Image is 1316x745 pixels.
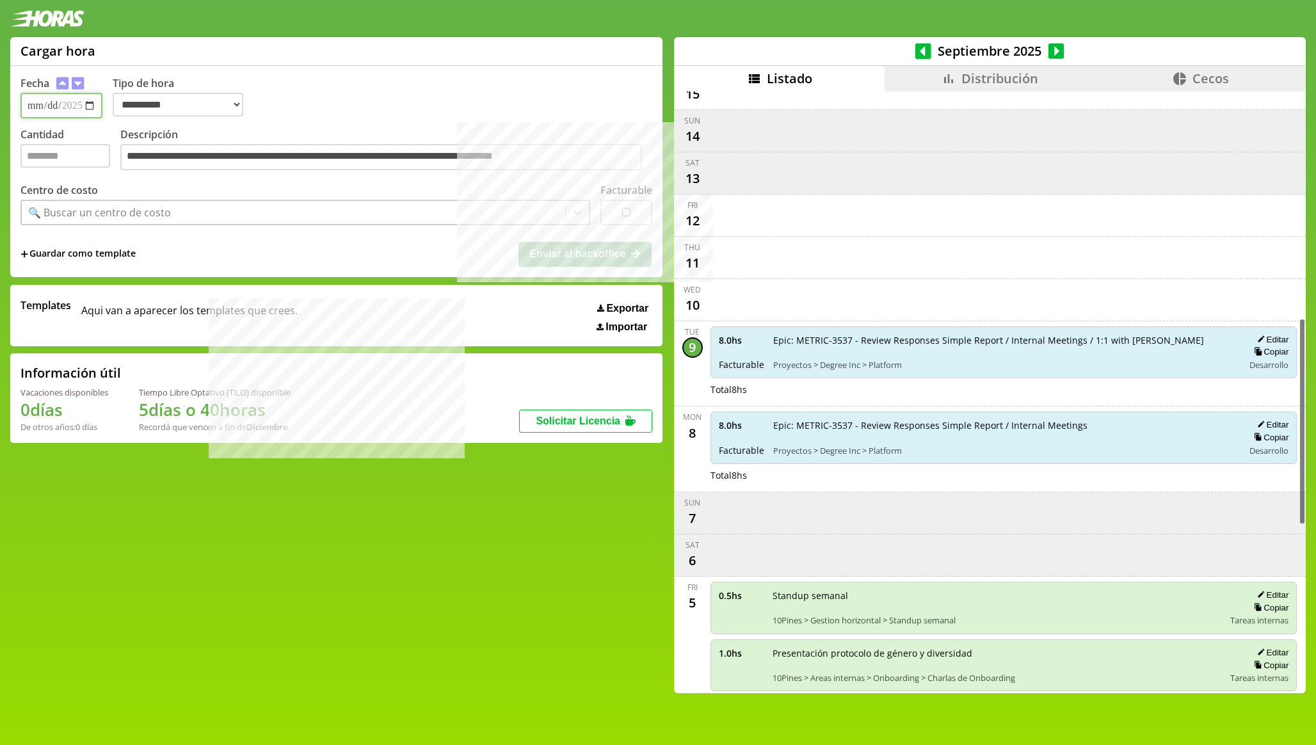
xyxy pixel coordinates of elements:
[1253,589,1288,600] button: Editar
[767,70,812,87] span: Listado
[773,589,1222,602] span: Standup semanal
[682,550,703,571] div: 6
[682,168,703,189] div: 13
[719,444,764,456] span: Facturable
[1253,647,1288,658] button: Editar
[246,421,287,433] b: Diciembre
[773,419,1235,431] span: Epic: METRIC-3537 - Review Responses Simple Report / Internal Meetings
[139,387,291,398] div: Tiempo Libre Optativo (TiLO) disponible
[710,469,1297,481] div: Total 8 hs
[674,92,1306,692] div: scrollable content
[1192,70,1229,87] span: Cecos
[20,127,120,174] label: Cantidad
[719,419,764,431] span: 8.0 hs
[682,337,703,358] div: 9
[10,10,84,27] img: logotipo
[139,421,291,433] div: Recordá que vencen a fin de
[719,647,764,659] span: 1.0 hs
[606,303,648,314] span: Exportar
[593,302,652,315] button: Exportar
[683,412,702,422] div: Mon
[684,242,700,253] div: Thu
[600,183,652,197] label: Facturable
[719,589,764,602] span: 0.5 hs
[773,647,1222,659] span: Presentación protocolo de género y diversidad
[682,84,703,104] div: 15
[684,115,700,126] div: Sun
[682,295,703,316] div: 10
[120,127,652,174] label: Descripción
[773,614,1222,626] span: 10Pines > Gestion horizontal > Standup semanal
[684,284,701,295] div: Wed
[113,93,243,116] select: Tipo de hora
[519,410,652,433] button: Solicitar Licencia
[1249,359,1288,371] span: Desarrollo
[773,359,1235,371] span: Proyectos > Degree Inc > Platform
[1249,445,1288,456] span: Desarrollo
[20,144,110,168] input: Cantidad
[773,334,1235,346] span: Epic: METRIC-3537 - Review Responses Simple Report / Internal Meetings / 1:1 with [PERSON_NAME]
[682,126,703,147] div: 14
[20,364,121,381] h2: Información útil
[536,415,620,426] span: Solicitar Licencia
[687,582,698,593] div: Fri
[682,422,703,443] div: 8
[1253,334,1288,345] button: Editar
[20,183,98,197] label: Centro de costo
[1250,432,1288,443] button: Copiar
[20,42,95,60] h1: Cargar hora
[1230,614,1288,626] span: Tareas internas
[1253,419,1288,430] button: Editar
[719,358,764,371] span: Facturable
[1250,602,1288,613] button: Copiar
[20,298,71,312] span: Templates
[719,334,764,346] span: 8.0 hs
[682,211,703,231] div: 12
[1230,672,1288,684] span: Tareas internas
[682,508,703,529] div: 7
[20,398,108,421] h1: 0 días
[20,247,136,261] span: +Guardar como template
[684,497,700,508] div: Sun
[687,200,698,211] div: Fri
[685,326,700,337] div: Tue
[20,421,108,433] div: De otros años: 0 días
[773,672,1222,684] span: 10Pines > Areas internas > Onboarding > Charlas de Onboarding
[20,247,28,261] span: +
[1250,346,1288,357] button: Copiar
[139,398,291,421] h1: 5 días o 40 horas
[28,205,171,220] div: 🔍 Buscar un centro de costo
[931,42,1048,60] span: Septiembre 2025
[606,321,647,333] span: Importar
[81,298,298,333] span: Aqui van a aparecer los templates que crees.
[20,387,108,398] div: Vacaciones disponibles
[120,144,642,171] textarea: Descripción
[20,76,49,90] label: Fecha
[113,76,253,118] label: Tipo de hora
[710,383,1297,396] div: Total 8 hs
[682,593,703,613] div: 5
[686,540,700,550] div: Sat
[773,445,1235,456] span: Proyectos > Degree Inc > Platform
[961,70,1038,87] span: Distribución
[682,253,703,273] div: 11
[1250,660,1288,671] button: Copiar
[686,157,700,168] div: Sat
